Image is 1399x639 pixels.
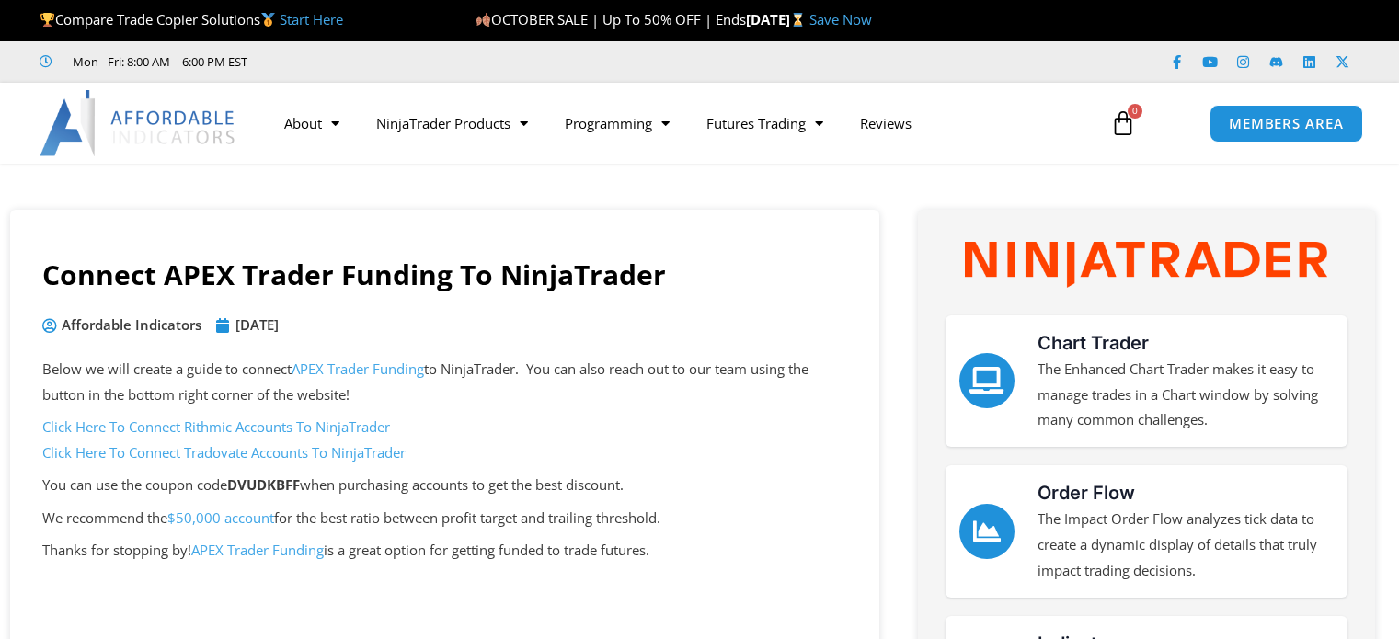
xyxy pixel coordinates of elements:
span: MEMBERS AREA [1229,117,1344,131]
a: Futures Trading [688,102,842,144]
time: [DATE] [235,315,279,334]
h1: Connect APEX Trader Funding To NinjaTrader [42,256,847,294]
span: Affordable Indicators [57,313,201,338]
a: Order Flow [1038,482,1135,504]
p: We recommend the for the best ratio between profit target and trailing threshold. [42,506,847,531]
p: Thanks for stopping by! is a great option for getting funded to trade futures. [42,538,847,564]
p: You can use the coupon code [42,473,847,498]
span: Mon - Fri: 8:00 AM – 6:00 PM EST [68,51,247,73]
a: APEX Trader Funding [191,541,324,559]
img: 🥇 [261,13,275,27]
a: Programming [546,102,688,144]
img: 🏆 [40,13,54,27]
img: LogoAI | Affordable Indicators – NinjaTrader [40,90,237,156]
a: $50,000 account [167,508,274,527]
p: Below we will create a guide to connect to NinjaTrader. You can also reach out to our team using ... [42,357,847,408]
a: MEMBERS AREA [1210,105,1363,143]
span: OCTOBER SALE | Up To 50% OFF | Ends [476,10,746,29]
a: APEX Trader Funding [292,359,424,378]
nav: Menu [266,102,1092,144]
p: The Enhanced Chart Trader makes it easy to manage trades in a Chart window by solving many common... [1038,357,1334,434]
a: Chart Trader [1038,332,1149,354]
a: NinjaTrader Products [358,102,546,144]
a: Save Now [809,10,872,29]
a: Order Flow [959,504,1015,559]
p: The Impact Order Flow analyzes tick data to create a dynamic display of details that truly impact... [1038,507,1334,584]
strong: DVUDKBFF [227,475,300,494]
img: 🍂 [476,13,490,27]
a: About [266,102,358,144]
span: Compare Trade Copier Solutions [40,10,343,29]
a: Click Here To Connect Tradovate Accounts To NinjaTrader [42,443,406,462]
a: Chart Trader [959,353,1015,408]
a: Start Here [280,10,343,29]
img: ⌛ [791,13,805,27]
a: Reviews [842,102,930,144]
span: 0 [1128,104,1142,119]
span: when purchasing accounts to get the best discount. [227,475,624,494]
iframe: Customer reviews powered by Trustpilot [273,52,549,71]
img: NinjaTrader Wordmark color RGB | Affordable Indicators – NinjaTrader [965,242,1326,288]
a: 0 [1083,97,1164,150]
a: Click Here To Connect Rithmic Accounts To NinjaTrader [42,417,390,436]
strong: [DATE] [746,10,809,29]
